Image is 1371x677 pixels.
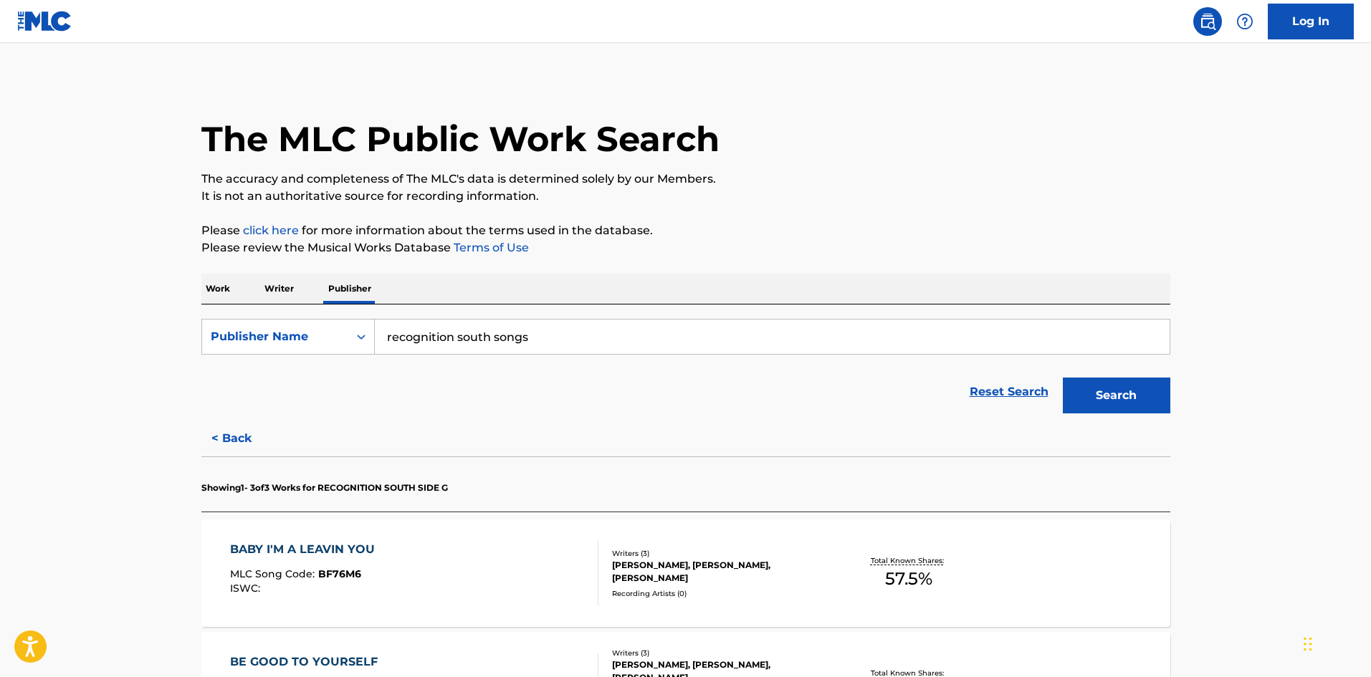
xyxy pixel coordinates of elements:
[201,239,1170,256] p: Please review the Musical Works Database
[1193,7,1222,36] a: Public Search
[1299,608,1371,677] iframe: Chat Widget
[201,188,1170,205] p: It is not an authoritative source for recording information.
[612,548,828,559] div: Writers ( 3 )
[612,588,828,599] div: Recording Artists ( 0 )
[612,559,828,585] div: [PERSON_NAME], [PERSON_NAME], [PERSON_NAME]
[230,541,382,558] div: BABY I'M A LEAVIN YOU
[201,171,1170,188] p: The accuracy and completeness of The MLC's data is determined solely by our Members.
[201,274,234,304] p: Work
[201,481,448,494] p: Showing 1 - 3 of 3 Works for RECOGNITION SOUTH SIDE G
[201,222,1170,239] p: Please for more information about the terms used in the database.
[324,274,376,304] p: Publisher
[962,376,1056,408] a: Reset Search
[1231,7,1259,36] div: Help
[1199,13,1216,30] img: search
[201,421,287,456] button: < Back
[1063,378,1170,413] button: Search
[230,582,264,595] span: ISWC :
[17,11,72,32] img: MLC Logo
[1236,13,1253,30] img: help
[243,224,299,237] a: click here
[612,648,828,658] div: Writers ( 3 )
[201,319,1170,421] form: Search Form
[1268,4,1354,39] a: Log In
[230,567,318,580] span: MLC Song Code :
[451,241,529,254] a: Terms of Use
[885,566,932,592] span: 57.5 %
[201,519,1170,627] a: BABY I'M A LEAVIN YOUMLC Song Code:BF76M6ISWC:Writers (3)[PERSON_NAME], [PERSON_NAME], [PERSON_NA...
[260,274,298,304] p: Writer
[1304,623,1312,666] div: Drag
[211,328,340,345] div: Publisher Name
[871,555,947,566] p: Total Known Shares:
[201,117,720,160] h1: The MLC Public Work Search
[318,567,361,580] span: BF76M6
[230,653,385,671] div: BE GOOD TO YOURSELF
